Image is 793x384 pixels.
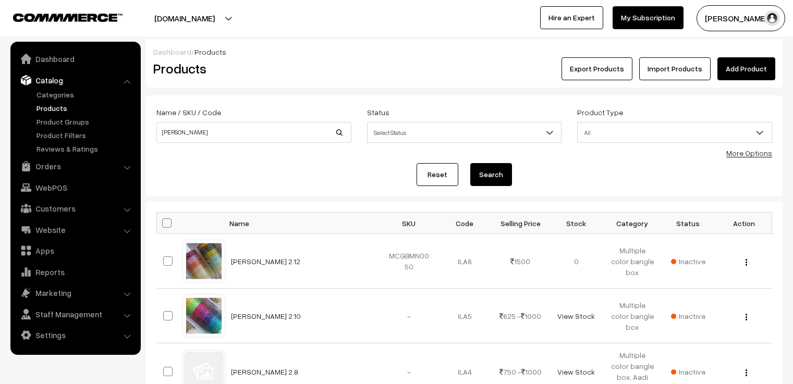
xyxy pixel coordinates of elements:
th: Name [225,213,381,234]
span: All [578,123,772,142]
a: Catalog [13,71,137,90]
a: Product Groups [34,116,137,127]
a: Categories [34,89,137,100]
a: Add Product [717,57,775,80]
span: Select Status [368,123,562,142]
a: Reset [417,163,458,186]
th: Category [604,213,660,234]
a: Import Products [639,57,711,80]
span: Inactive [671,366,705,377]
span: Products [194,47,226,56]
th: SKU [381,213,437,234]
a: [PERSON_NAME] 2.12 [231,257,300,266]
td: Multiple color bangle box [604,234,660,289]
span: Inactive [671,311,705,321]
td: MCGBMN0050 [381,234,437,289]
img: Menu [746,314,747,320]
a: Website [13,220,137,239]
td: 0 [548,234,604,289]
span: Inactive [671,256,705,267]
a: Hire an Expert [540,6,603,29]
th: Code [437,213,493,234]
div: / [153,46,775,57]
th: Selling Price [493,213,548,234]
h2: Products [153,60,350,77]
a: Reports [13,263,137,281]
label: Status [367,107,389,118]
button: Export Products [562,57,632,80]
a: Dashboard [153,47,191,56]
img: COMMMERCE [13,14,123,21]
img: user [764,10,780,26]
a: Dashboard [13,49,137,68]
button: Search [470,163,512,186]
td: ILA5 [437,289,493,343]
a: Products [34,103,137,114]
label: Name / SKU / Code [156,107,221,118]
a: Marketing [13,283,137,302]
a: View Stock [557,312,595,320]
img: Menu [746,259,747,266]
img: Menu [746,369,747,376]
a: More Options [726,148,772,157]
span: All [577,122,772,143]
td: - [381,289,437,343]
th: Status [660,213,716,234]
a: Customers [13,199,137,218]
td: ILA6 [437,234,493,289]
a: Apps [13,241,137,260]
td: 1500 [493,234,548,289]
a: Settings [13,326,137,344]
a: Product Filters [34,130,137,141]
th: Action [716,213,772,234]
a: [PERSON_NAME] 2.10 [231,312,301,320]
a: Staff Management [13,305,137,324]
input: Name / SKU / Code [156,122,351,143]
a: COMMMERCE [13,10,104,23]
td: 625 - 1000 [493,289,548,343]
button: [DOMAIN_NAME] [118,5,251,31]
a: WebPOS [13,178,137,197]
label: Product Type [577,107,623,118]
button: [PERSON_NAME] C [697,5,785,31]
a: [PERSON_NAME] 2.8 [231,367,298,376]
a: Reviews & Ratings [34,143,137,154]
a: My Subscription [613,6,684,29]
a: View Stock [557,367,595,376]
span: Select Status [367,122,562,143]
td: Multiple color bangle box [604,289,660,343]
th: Stock [548,213,604,234]
a: Orders [13,157,137,176]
